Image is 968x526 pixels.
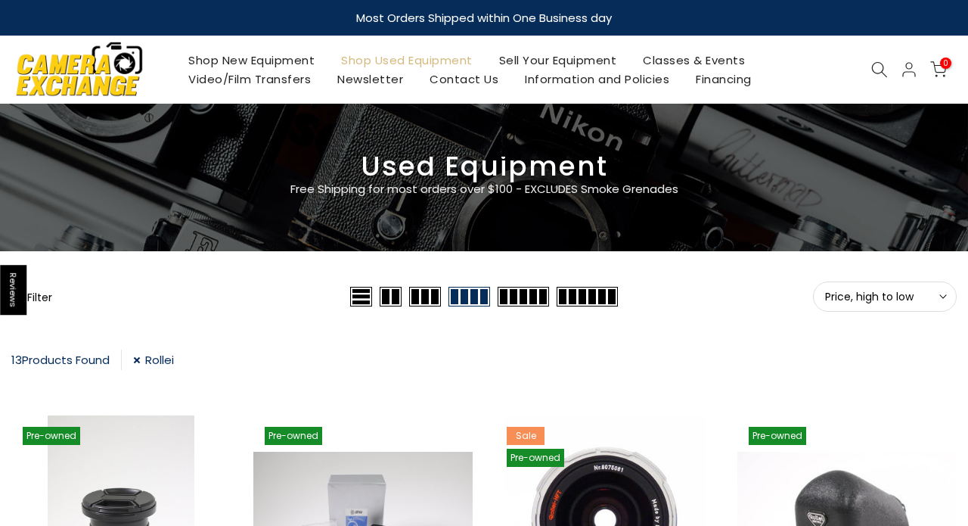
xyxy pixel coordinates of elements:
[356,10,612,26] strong: Most Orders Shipped within One Business day
[11,157,957,176] h3: Used Equipment
[813,282,957,312] button: Price, high to low
[630,51,759,70] a: Classes & Events
[417,70,512,89] a: Contact Us
[11,352,22,368] span: 13
[930,61,947,78] a: 0
[200,180,768,198] p: Free Shipping for most orders over $100 - EXCLUDES Smoke Grenades
[175,51,328,70] a: Shop New Equipment
[11,289,52,304] button: Show filters
[11,350,122,370] div: Products Found
[133,350,174,370] a: Rollei
[324,70,417,89] a: Newsletter
[328,51,486,70] a: Shop Used Equipment
[486,51,630,70] a: Sell Your Equipment
[683,70,765,89] a: Financing
[825,290,945,303] span: Price, high to low
[512,70,683,89] a: Information and Policies
[175,70,324,89] a: Video/Film Transfers
[940,58,951,69] span: 0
